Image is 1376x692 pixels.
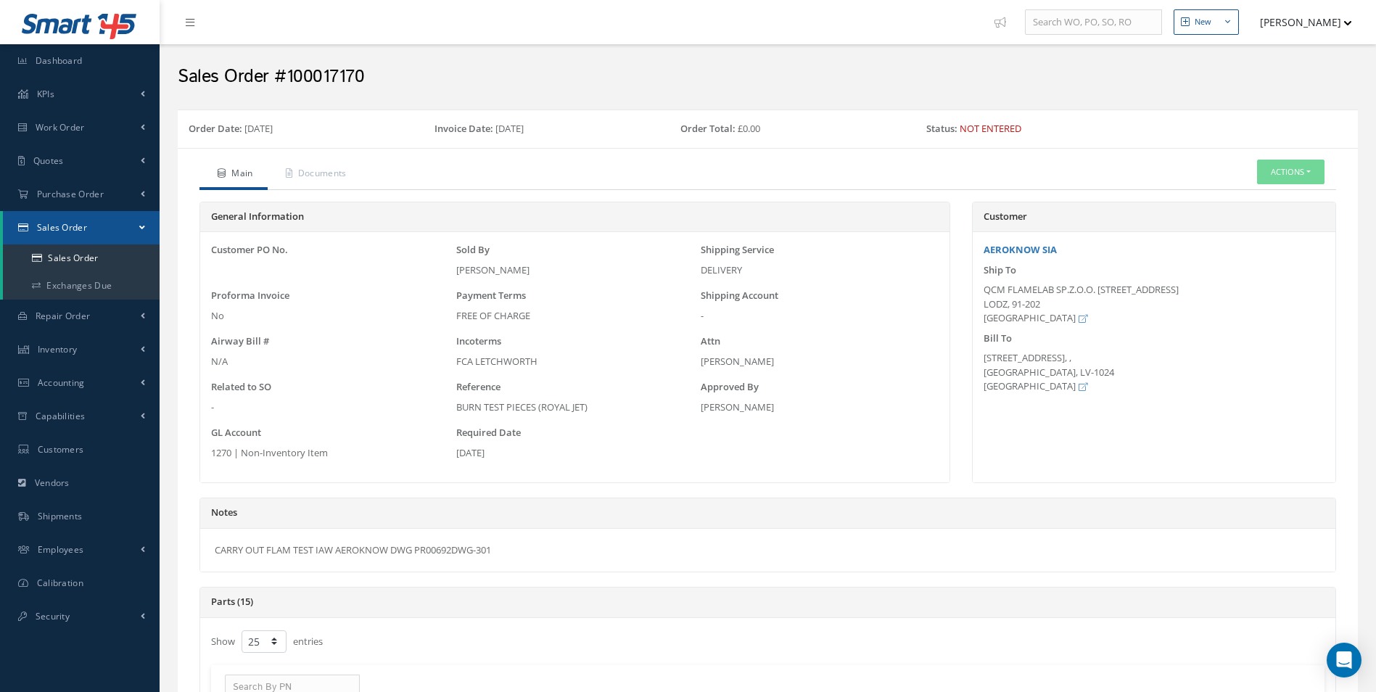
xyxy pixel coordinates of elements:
[211,400,214,413] span: -
[456,263,694,278] div: [PERSON_NAME]
[200,529,1335,572] div: CARRY OUT FLAM TEST IAW AEROKNOW DWG PR00692DWG-301
[244,122,273,135] span: [DATE]
[456,380,500,395] label: Reference
[984,351,1324,394] div: [STREET_ADDRESS], , [GEOGRAPHIC_DATA], LV-1024 [GEOGRAPHIC_DATA]
[36,610,70,622] span: Security
[36,410,86,422] span: Capabilities
[38,343,78,355] span: Inventory
[495,122,524,135] span: [DATE]
[456,309,694,324] div: FREE OF CHARGE
[984,211,1324,223] h5: Customer
[701,355,939,369] div: [PERSON_NAME]
[199,160,268,190] a: Main
[37,221,87,234] span: Sales Order
[211,426,261,440] label: GL Account
[211,596,1324,608] h5: Parts (15)
[680,122,736,136] label: Order Total:
[268,160,361,190] a: Documents
[211,334,269,349] label: Airway Bill #
[35,477,70,489] span: Vendors
[211,629,235,649] label: Show
[36,54,83,67] span: Dashboard
[211,211,939,223] h5: General Information
[984,263,1016,278] label: Ship To
[3,211,160,244] a: Sales Order
[701,289,778,303] label: Shipping Account
[37,88,54,100] span: KPIs
[38,376,85,389] span: Accounting
[37,188,104,200] span: Purchase Order
[456,243,490,258] label: Sold By
[456,400,694,415] div: BURN TEST PIECES (ROYAL JET)
[211,380,271,395] label: Related to SO
[984,243,1057,256] a: AEROKNOW SIA
[178,66,1358,88] h2: Sales Order #100017170
[701,400,939,415] div: [PERSON_NAME]
[211,507,1324,519] h5: Notes
[38,543,84,556] span: Employees
[3,244,160,272] a: Sales Order
[456,426,521,440] label: Required Date
[701,309,939,324] div: -
[1327,643,1361,677] div: Open Intercom Messenger
[33,155,64,167] span: Quotes
[456,289,526,303] label: Payment Terms
[38,443,84,456] span: Customers
[1195,16,1211,28] div: New
[456,334,501,349] label: Incoterms
[211,289,289,303] label: Proforma Invoice
[38,510,83,522] span: Shipments
[211,446,449,461] div: 1270 | Non-Inventory Item
[701,334,720,349] label: Attn
[984,331,1012,346] label: Bill To
[293,629,323,649] label: entries
[456,446,694,461] div: [DATE]
[211,355,449,369] div: N/A
[1174,9,1239,35] button: New
[984,283,1324,326] div: QCM FLAMELAB SP.Z.O.O. [STREET_ADDRESS] LODZ, 91-202 [GEOGRAPHIC_DATA]
[456,355,694,369] div: FCA LETCHWORTH
[1246,8,1352,36] button: [PERSON_NAME]
[701,243,774,258] label: Shipping Service
[36,121,85,133] span: Work Order
[701,380,759,395] label: Approved By
[434,122,493,136] label: Invoice Date:
[36,310,91,322] span: Repair Order
[926,122,957,136] label: Status:
[701,263,939,278] div: DELIVERY
[37,577,83,589] span: Calibration
[738,122,760,135] span: £0.00
[1257,160,1324,185] button: Actions
[960,122,1021,135] span: Not Entered
[189,122,242,136] label: Order Date:
[1025,9,1162,36] input: Search WO, PO, SO, RO
[211,309,449,324] div: No
[211,243,288,258] label: Customer PO No.
[3,272,160,300] a: Exchanges Due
